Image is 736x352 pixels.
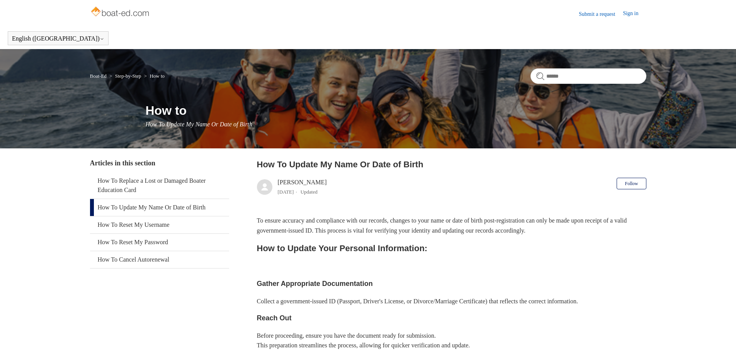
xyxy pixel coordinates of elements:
[115,73,141,79] a: Step-by-Step
[146,121,253,128] span: How To Update My Name Or Date of Birth
[90,159,155,167] span: Articles in this section
[90,73,108,79] li: Boat-Ed
[257,331,646,350] p: Before proceeding, ensure you have the document ready for submission. This preparation streamline...
[530,68,646,84] input: Search
[12,35,104,42] button: English ([GEOGRAPHIC_DATA])
[301,189,318,195] li: Updated
[579,10,623,18] a: Submit a request
[146,101,646,120] h1: How to
[90,5,151,20] img: Boat-Ed Help Center home page
[278,189,294,195] time: 04/08/2025, 12:33
[90,73,107,79] a: Boat-Ed
[150,73,165,79] a: How to
[257,241,646,255] h2: How to Update Your Personal Information:
[257,216,646,235] p: To ensure accuracy and compliance with our records, changes to your name or date of birth post-re...
[257,158,646,171] h2: How To Update My Name Or Date of Birth
[90,234,229,251] a: How To Reset My Password
[278,178,327,196] div: [PERSON_NAME]
[90,199,229,216] a: How To Update My Name Or Date of Birth
[108,73,143,79] li: Step-by-Step
[90,251,229,268] a: How To Cancel Autorenewal
[623,9,646,19] a: Sign in
[257,296,646,306] p: Collect a government-issued ID (Passport, Driver's License, or Divorce/Marriage Certificate) that...
[710,326,730,346] div: Live chat
[257,278,646,289] h3: Gather Appropriate Documentation
[143,73,165,79] li: How to
[257,313,646,324] h3: Reach Out
[90,172,229,199] a: How To Replace a Lost or Damaged Boater Education Card
[90,216,229,233] a: How To Reset My Username
[617,178,646,189] button: Follow Article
